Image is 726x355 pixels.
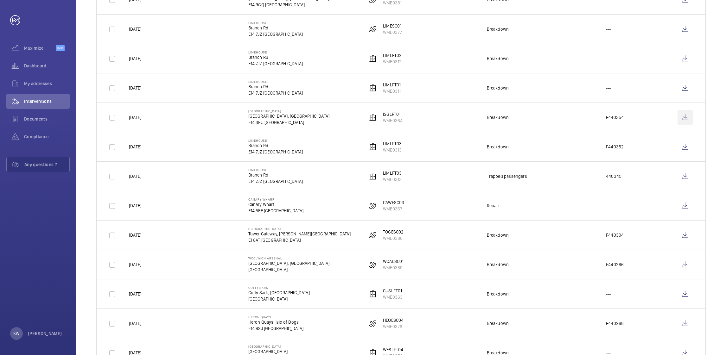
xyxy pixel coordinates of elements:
p: [DATE] [129,291,141,297]
p: E14 7JZ [GEOGRAPHIC_DATA] [248,60,303,67]
p: [DATE] [129,85,141,91]
p: LIMLFT03 [383,170,402,176]
p: Branch Rd [248,142,303,149]
p: WME0364 [383,117,403,124]
p: [DATE] [129,202,141,209]
img: elevator.svg [369,55,377,62]
p: [GEOGRAPHIC_DATA] [248,266,330,273]
p: [DATE] [129,173,141,179]
p: Canary Wharf [248,197,304,201]
p: WOAESC01 [383,258,404,265]
img: elevator.svg [369,290,377,298]
p: [GEOGRAPHIC_DATA] [248,109,330,113]
p: [PERSON_NAME] [28,330,62,337]
p: Woolwich Arsenal [248,256,330,260]
p: F440354 [606,114,624,121]
p: [GEOGRAPHIC_DATA] [248,296,310,302]
p: F440304 [606,232,624,238]
p: ISGLFT01 [383,111,403,117]
p: Branch Rd [248,54,303,60]
p: Branch Rd [248,172,303,178]
p: E14 7JZ [GEOGRAPHIC_DATA] [248,178,303,184]
p: LIMLFT02 [383,52,402,59]
p: TOGESC02 [383,229,404,235]
p: WME0367 [383,206,404,212]
p: F440352 [606,144,624,150]
span: Any questions ? [24,161,69,168]
img: escalator.svg [369,25,377,33]
img: escalator.svg [369,320,377,327]
p: Cutty Sark [248,286,310,290]
p: KW [13,330,19,337]
div: Breakdown [487,291,509,297]
p: E1 8AT [GEOGRAPHIC_DATA] [248,237,351,243]
p: E14 5EE [GEOGRAPHIC_DATA] [248,208,304,214]
p: LIMESC01 [383,23,402,29]
p: [GEOGRAPHIC_DATA] [248,227,351,231]
p: [DATE] [129,55,141,62]
p: LIMLFT03 [383,140,402,147]
p: WME0377 [383,29,402,35]
p: --- [606,202,611,209]
p: [DATE] [129,144,141,150]
p: LIMLFT01 [383,82,401,88]
p: E14 7JZ [GEOGRAPHIC_DATA] [248,149,303,155]
p: HEQESC04 [383,317,404,323]
p: Limehouse [248,50,303,54]
span: Dashboard [24,63,70,69]
p: WME0312 [383,59,402,65]
img: escalator.svg [369,261,377,268]
p: Limehouse [248,139,303,142]
div: Breakdown [487,232,509,238]
div: Breakdown [487,55,509,62]
p: [GEOGRAPHIC_DATA], [GEOGRAPHIC_DATA] [248,113,330,119]
div: Repair [487,202,500,209]
p: Branch Rd [248,25,303,31]
p: [GEOGRAPHIC_DATA] [248,345,304,348]
p: Limehouse [248,80,303,84]
p: [GEOGRAPHIC_DATA] [248,348,304,355]
img: elevator.svg [369,114,377,121]
div: Breakdown [487,144,509,150]
span: Documents [24,116,70,122]
p: E14 9SJ [GEOGRAPHIC_DATA] [248,325,304,332]
p: Cutty Sark, [GEOGRAPHIC_DATA] [248,290,310,296]
div: Breakdown [487,114,509,121]
p: Heron Quays [248,315,304,319]
span: My addresses [24,80,70,87]
p: Canary Wharf [248,201,304,208]
div: Breakdown [487,26,509,32]
img: elevator.svg [369,172,377,180]
p: [DATE] [129,26,141,32]
div: Breakdown [487,85,509,91]
p: [DATE] [129,232,141,238]
p: WME0376 [383,323,404,330]
span: Beta [56,45,65,51]
img: escalator.svg [369,202,377,209]
p: --- [606,291,611,297]
img: elevator.svg [369,84,377,92]
p: WME0363 [383,294,403,300]
p: Limehouse [248,21,303,25]
p: E14 3FU [GEOGRAPHIC_DATA] [248,119,330,126]
p: E14 9GQ [GEOGRAPHIC_DATA] [248,2,330,8]
p: WME0313 [383,176,402,183]
img: elevator.svg [369,143,377,151]
p: WME0313 [383,147,402,153]
p: Branch Rd [248,84,303,90]
p: Tower Gateway, [PERSON_NAME][GEOGRAPHIC_DATA] [248,231,351,237]
p: [DATE] [129,320,141,327]
p: E14 7JZ [GEOGRAPHIC_DATA] [248,31,303,37]
img: escalator.svg [369,231,377,239]
p: WME0311 [383,88,401,94]
p: 440345 [606,173,621,179]
p: [GEOGRAPHIC_DATA], [GEOGRAPHIC_DATA] [248,260,330,266]
p: CAWESC03 [383,199,404,206]
span: Interventions [24,98,70,104]
div: Trapped passengers [487,173,527,179]
div: Breakdown [487,261,509,268]
p: [DATE] [129,261,141,268]
div: Breakdown [487,320,509,327]
p: CUSLFT01 [383,288,403,294]
p: --- [606,55,611,62]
